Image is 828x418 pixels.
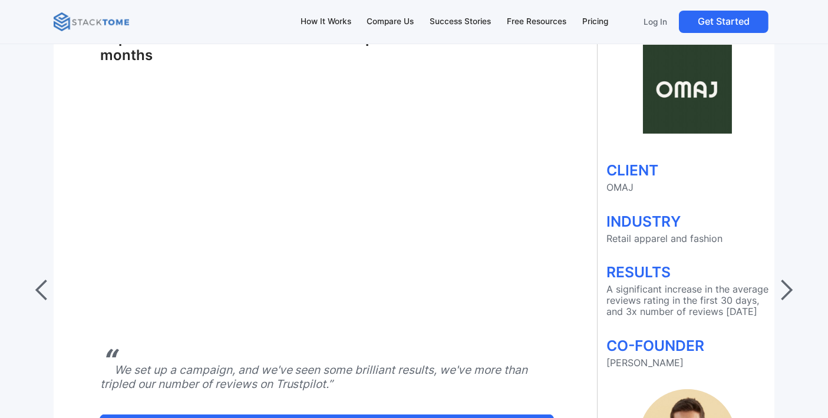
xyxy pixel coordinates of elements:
[430,15,491,28] div: Success Stories
[100,357,554,391] p: We set up a campaign, and we've seen some brilliant results, we've more than tripled our number o...
[502,9,572,34] a: Free Resources
[606,182,769,193] p: OMAJ
[606,233,769,244] p: Retail apparel and fashion
[301,15,351,28] div: How It Works
[100,30,554,64] h1: Tripled the amount of reviews on Trustpilot within the first 6 months
[361,9,420,34] a: Compare Us
[582,15,608,28] div: Pricing
[100,342,114,382] strong: “
[643,45,733,134] img: omaj logo
[606,265,769,279] h1: RESULTS
[424,9,497,34] a: Success Stories
[606,163,769,177] h1: CLIENT
[100,78,554,334] iframe: StackTome - How Paul form Omaj tripled the amount of reviews on Trustpilot within the first 6 months
[637,11,674,33] a: Log In
[606,339,769,353] h1: CO-FOUNDER
[576,9,613,34] a: Pricing
[507,15,566,28] div: Free Resources
[606,284,769,318] p: A significant increase in the average reviews rating in the first 30 days, and 3x number of revie...
[679,11,768,33] a: Get Started
[606,214,769,228] h1: INDUSTRY
[367,15,414,28] div: Compare Us
[295,9,357,34] a: How It Works
[644,16,668,27] p: Log In
[606,357,769,369] p: [PERSON_NAME]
